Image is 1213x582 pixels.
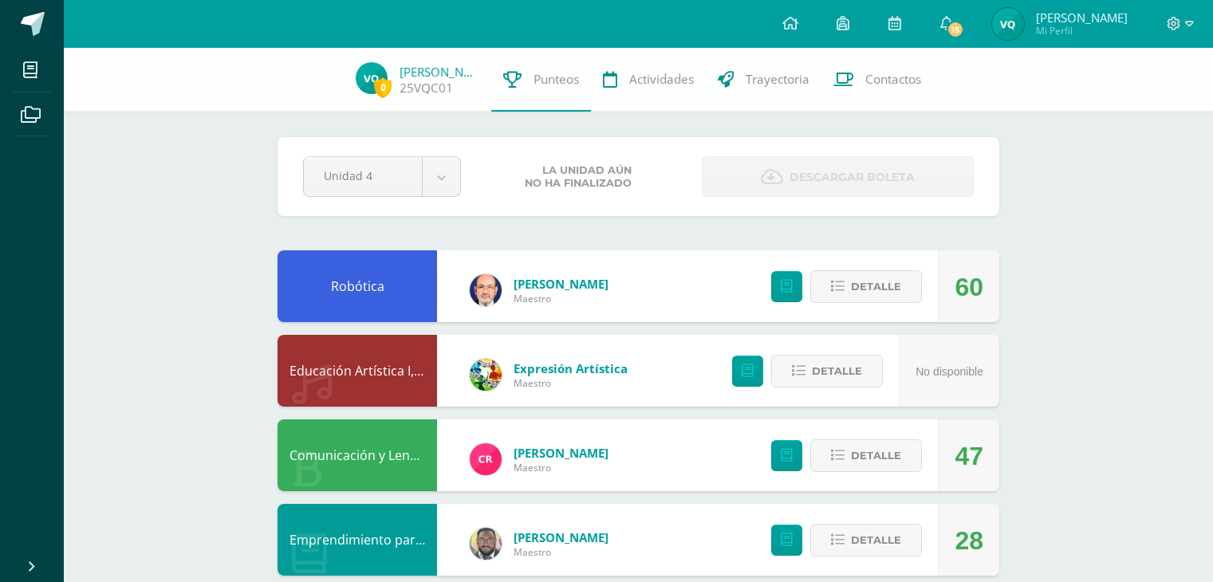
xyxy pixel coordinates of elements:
[591,48,706,112] a: Actividades
[400,64,479,80] a: [PERSON_NAME]
[534,71,579,88] span: Punteos
[790,158,915,197] span: Descargar boleta
[812,356,862,386] span: Detalle
[400,80,453,96] a: 25VQC01
[1036,24,1128,37] span: Mi Perfil
[470,274,502,306] img: 6b7a2a75a6c7e6282b1a1fdce061224c.png
[470,443,502,475] img: ab28fb4d7ed199cf7a34bbef56a79c5b.png
[514,545,608,559] span: Maestro
[706,48,821,112] a: Trayectoria
[629,71,694,88] span: Actividades
[470,359,502,391] img: 159e24a6ecedfdf8f489544946a573f0.png
[514,376,628,390] span: Maestro
[851,272,901,301] span: Detalle
[278,335,437,407] div: Educación Artística I, Música y Danza
[278,419,437,491] div: Comunicación y Lenguaje, Idioma Español
[810,270,922,303] button: Detalle
[851,525,901,555] span: Detalle
[525,164,632,190] span: La unidad aún no ha finalizado
[955,420,983,492] div: 47
[514,461,608,474] span: Maestro
[955,505,983,576] div: 28
[865,71,921,88] span: Contactos
[491,48,591,112] a: Punteos
[851,441,901,470] span: Detalle
[992,8,1024,40] img: dff889bbce91cf50085911cef77a5a39.png
[324,157,402,195] span: Unidad 4
[955,251,983,323] div: 60
[514,360,628,376] span: Expresión Artística
[947,21,964,38] span: 15
[771,355,883,387] button: Detalle
[810,524,922,556] button: Detalle
[278,504,437,576] div: Emprendimiento para la Productividad
[514,445,608,461] span: [PERSON_NAME]
[514,529,608,545] span: [PERSON_NAME]
[514,276,608,292] span: [PERSON_NAME]
[821,48,933,112] a: Contactos
[1036,10,1128,26] span: [PERSON_NAME]
[746,71,809,88] span: Trayectoria
[810,439,922,472] button: Detalle
[278,250,437,322] div: Robótica
[356,62,388,94] img: dff889bbce91cf50085911cef77a5a39.png
[304,157,460,196] a: Unidad 4
[514,292,608,305] span: Maestro
[916,365,983,378] span: No disponible
[470,528,502,560] img: 712781701cd376c1a616437b5c60ae46.png
[374,77,392,97] span: 0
